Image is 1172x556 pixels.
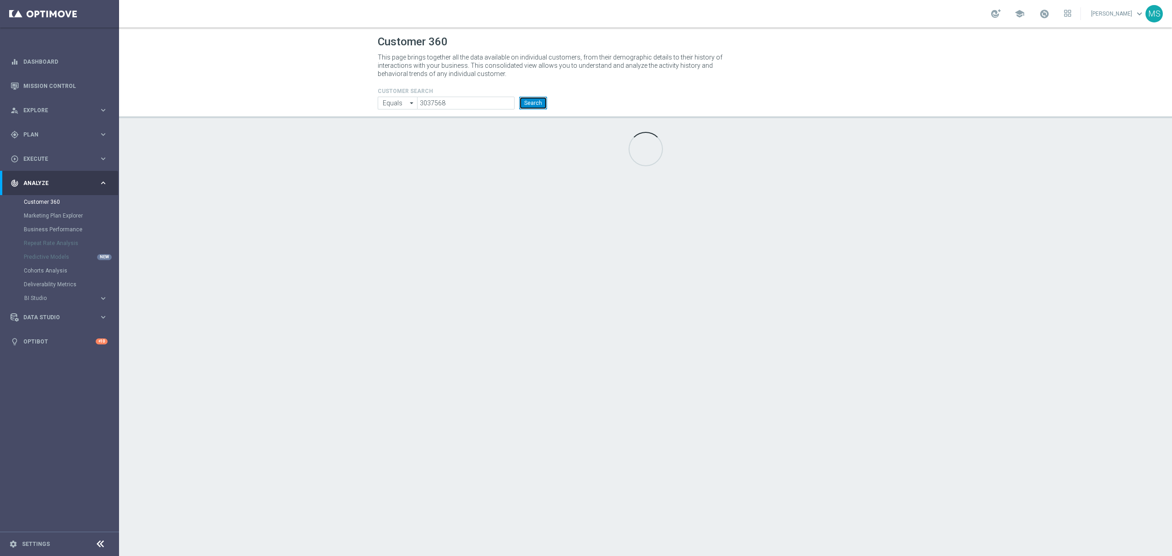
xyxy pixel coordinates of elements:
div: MS [1145,5,1163,22]
div: BI Studio [24,291,118,305]
i: lightbulb [11,338,19,346]
span: Execute [23,156,99,162]
span: Data Studio [23,315,99,320]
span: keyboard_arrow_down [1134,9,1145,19]
span: Analyze [23,180,99,186]
div: Customer 360 [24,195,118,209]
div: Marketing Plan Explorer [24,209,118,223]
h4: CUSTOMER SEARCH [378,88,547,94]
a: Deliverability Metrics [24,281,95,288]
div: Dashboard [11,49,108,74]
span: BI Studio [24,295,90,301]
div: Data Studio [11,313,99,322]
button: Search [519,97,547,109]
p: This page brings together all the data available on individual customers, from their demographic ... [378,53,730,78]
button: equalizer Dashboard [10,58,108,65]
a: Settings [22,541,50,547]
button: lightbulb Optibot +10 [10,338,108,345]
div: Repeat Rate Analysis [24,236,118,250]
i: play_circle_outline [11,155,19,163]
i: settings [9,540,17,548]
div: Deliverability Metrics [24,278,118,291]
i: track_changes [11,179,19,187]
i: keyboard_arrow_right [99,130,108,139]
button: play_circle_outline Execute keyboard_arrow_right [10,155,108,163]
a: Dashboard [23,49,108,74]
i: keyboard_arrow_right [99,179,108,187]
div: Optibot [11,329,108,354]
input: Enter CID, Email, name or phone [417,97,515,109]
div: +10 [96,338,108,344]
i: keyboard_arrow_right [99,154,108,163]
div: Execute [11,155,99,163]
button: Data Studio keyboard_arrow_right [10,314,108,321]
button: gps_fixed Plan keyboard_arrow_right [10,131,108,138]
a: Mission Control [23,74,108,98]
span: Explore [23,108,99,113]
input: Enter CID, Email, name or phone [378,97,417,109]
button: BI Studio keyboard_arrow_right [24,294,108,302]
button: track_changes Analyze keyboard_arrow_right [10,180,108,187]
div: Cohorts Analysis [24,264,118,278]
div: Plan [11,131,99,139]
h1: Customer 360 [378,35,913,49]
i: person_search [11,106,19,114]
i: arrow_drop_down [407,97,417,109]
i: keyboard_arrow_right [99,106,108,114]
i: gps_fixed [11,131,19,139]
div: Business Performance [24,223,118,236]
i: keyboard_arrow_right [99,313,108,322]
div: Analyze [11,179,99,187]
span: Plan [23,132,99,137]
i: keyboard_arrow_right [99,294,108,303]
span: school [1015,9,1025,19]
div: NEW [97,254,112,260]
div: Predictive Models [24,250,118,264]
a: Business Performance [24,226,95,233]
a: [PERSON_NAME]keyboard_arrow_down [1090,7,1145,21]
div: Mission Control [11,74,108,98]
i: equalizer [11,58,19,66]
button: person_search Explore keyboard_arrow_right [10,107,108,114]
button: Mission Control [10,82,108,90]
div: BI Studio [24,295,99,301]
div: Explore [11,106,99,114]
a: Optibot [23,329,96,354]
a: Cohorts Analysis [24,267,95,274]
a: Customer 360 [24,198,95,206]
a: Marketing Plan Explorer [24,212,95,219]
